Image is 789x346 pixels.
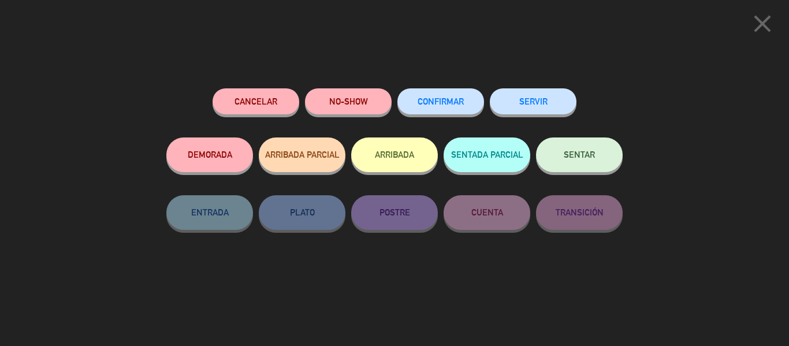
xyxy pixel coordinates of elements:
[351,195,438,230] button: POSTRE
[536,195,623,230] button: TRANSICIÓN
[259,137,345,172] button: ARRIBADA PARCIAL
[745,9,780,43] button: close
[265,150,340,159] span: ARRIBADA PARCIAL
[259,195,345,230] button: PLATO
[397,88,484,114] button: CONFIRMAR
[166,137,253,172] button: DEMORADA
[418,96,464,106] span: CONFIRMAR
[490,88,576,114] button: SERVIR
[213,88,299,114] button: Cancelar
[444,137,530,172] button: SENTADA PARCIAL
[748,9,777,38] i: close
[351,137,438,172] button: ARRIBADA
[305,88,392,114] button: NO-SHOW
[166,195,253,230] button: ENTRADA
[564,150,595,159] span: SENTAR
[444,195,530,230] button: CUENTA
[536,137,623,172] button: SENTAR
